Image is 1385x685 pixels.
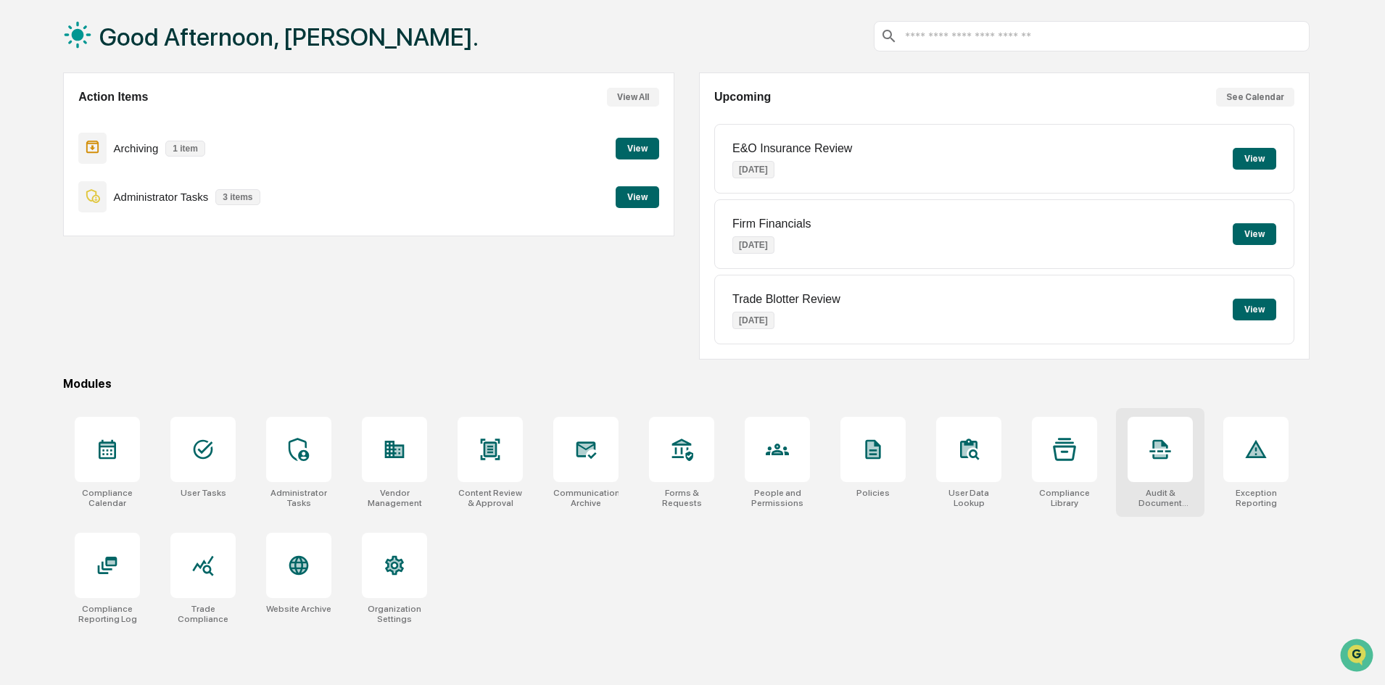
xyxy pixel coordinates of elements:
[458,488,523,508] div: Content Review & Approval
[1339,637,1378,676] iframe: Open customer support
[105,184,117,196] div: 🗄️
[732,217,811,231] p: Firm Financials
[165,141,205,157] p: 1 item
[120,183,180,197] span: Attestations
[29,210,91,225] span: Data Lookup
[266,488,331,508] div: Administrator Tasks
[1223,488,1289,508] div: Exception Reporting
[936,488,1001,508] div: User Data Lookup
[714,91,771,104] h2: Upcoming
[63,377,1310,391] div: Modules
[181,488,226,498] div: User Tasks
[1216,88,1294,107] button: See Calendar
[1233,299,1276,320] button: View
[15,212,26,223] div: 🔎
[607,88,659,107] button: View All
[15,111,41,137] img: 1746055101610-c473b297-6a78-478c-a979-82029cc54cd1
[215,189,260,205] p: 3 items
[247,115,264,133] button: Start new chat
[856,488,890,498] div: Policies
[9,177,99,203] a: 🖐️Preclearance
[29,183,94,197] span: Preclearance
[616,138,659,159] button: View
[99,22,479,51] h1: Good Afternoon, [PERSON_NAME].
[99,177,186,203] a: 🗄️Attestations
[616,186,659,208] button: View
[745,488,810,508] div: People and Permissions
[114,142,159,154] p: Archiving
[616,141,659,154] a: View
[732,236,774,254] p: [DATE]
[1233,223,1276,245] button: View
[15,30,264,54] p: How can we help?
[1233,148,1276,170] button: View
[266,604,331,614] div: Website Archive
[114,191,209,203] p: Administrator Tasks
[78,91,148,104] h2: Action Items
[1128,488,1193,508] div: Audit & Document Logs
[616,189,659,203] a: View
[49,125,183,137] div: We're available if you need us!
[144,246,175,257] span: Pylon
[75,488,140,508] div: Compliance Calendar
[732,161,774,178] p: [DATE]
[732,312,774,329] p: [DATE]
[1032,488,1097,508] div: Compliance Library
[102,245,175,257] a: Powered byPylon
[362,604,427,624] div: Organization Settings
[732,142,852,155] p: E&O Insurance Review
[170,604,236,624] div: Trade Compliance
[9,204,97,231] a: 🔎Data Lookup
[732,293,840,306] p: Trade Blotter Review
[49,111,238,125] div: Start new chat
[15,184,26,196] div: 🖐️
[649,488,714,508] div: Forms & Requests
[75,604,140,624] div: Compliance Reporting Log
[362,488,427,508] div: Vendor Management
[553,488,619,508] div: Communications Archive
